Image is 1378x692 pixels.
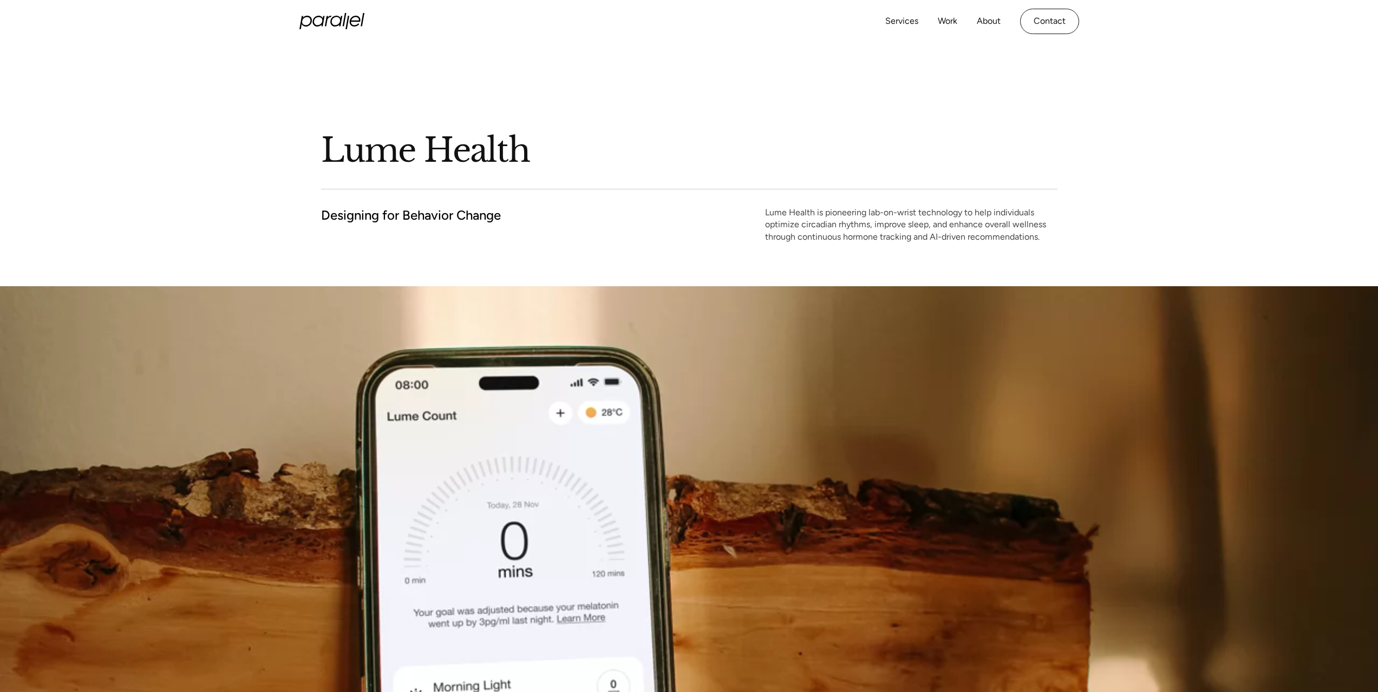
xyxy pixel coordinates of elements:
a: Work [938,14,957,29]
a: Contact [1020,9,1079,34]
a: About [977,14,1001,29]
a: Services [885,14,918,29]
h1: Lume Health [321,129,1057,172]
a: home [299,13,364,29]
p: Lume Health is pioneering lab-on-wrist technology to help individuals optimize circadian rhythms,... [765,207,1057,243]
h2: Designing for Behavior Change [321,207,501,223]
